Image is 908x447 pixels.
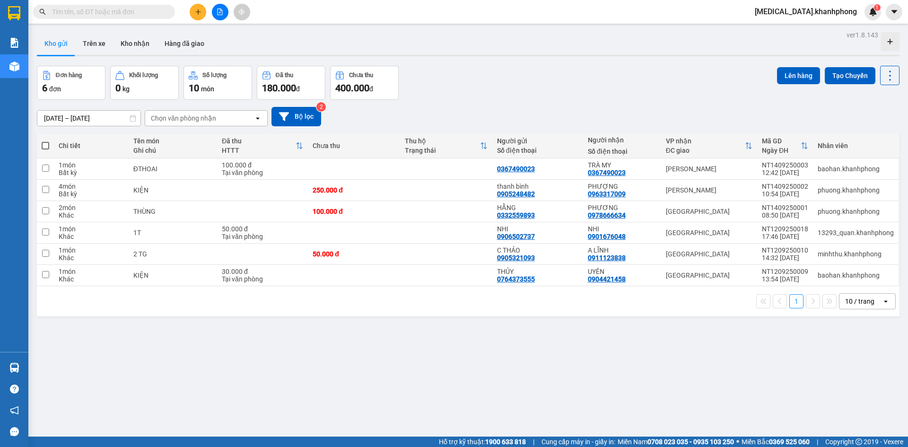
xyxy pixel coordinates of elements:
span: notification [10,406,19,415]
div: baohan.khanhphong [818,272,894,279]
div: phuong.khanhphong [818,208,894,215]
img: warehouse-icon [9,61,19,71]
span: kg [122,85,130,93]
strong: 1900 633 818 [485,438,526,446]
img: icon-new-feature [869,8,877,16]
div: NHI [588,225,656,233]
input: Tìm tên, số ĐT hoặc mã đơn [52,7,164,17]
button: Tạo Chuyến [825,67,875,84]
div: ver 1.8.143 [847,30,878,40]
div: KIỆN [133,186,212,194]
div: 13293_quan.khanhphong [818,229,894,237]
div: ĐC giao [666,147,745,154]
button: Bộ lọc [271,107,321,126]
span: search [39,9,46,15]
div: Tại văn phòng [222,275,303,283]
div: thanh bình [497,183,578,190]
button: plus [190,4,206,20]
div: Khác [59,275,123,283]
div: THÙNG [133,208,212,215]
div: [PERSON_NAME] [666,186,752,194]
div: NHI [497,225,578,233]
div: Đơn hàng [56,72,82,79]
span: đơn [49,85,61,93]
div: THỦY [497,268,578,275]
div: Khác [59,254,123,262]
span: message [10,427,19,436]
div: Chọn văn phòng nhận [151,114,216,123]
div: 10 / trang [845,297,874,306]
div: Đã thu [222,137,296,145]
span: đ [369,85,373,93]
button: Hàng đã giao [157,32,212,55]
div: 08:50 [DATE] [762,211,808,219]
div: Số điện thoại [497,147,578,154]
div: 1 món [59,161,123,169]
button: Số lượng10món [183,66,252,100]
div: Tên món [133,137,212,145]
span: 180.000 [262,82,296,94]
div: NT1409250001 [762,204,808,211]
div: 0978666634 [588,211,626,219]
div: Chưa thu [313,142,395,149]
div: 1 món [59,225,123,233]
div: Tại văn phòng [222,233,303,240]
svg: open [882,298,890,305]
div: 1 món [59,246,123,254]
div: 0764373555 [497,275,535,283]
span: Miền Nam [618,437,734,447]
th: Toggle SortBy [757,133,813,158]
div: 0332559893 [497,211,535,219]
span: plus [195,9,201,15]
span: đ [296,85,300,93]
span: 6 [42,82,47,94]
span: 10 [189,82,199,94]
div: 14:32 [DATE] [762,254,808,262]
div: [GEOGRAPHIC_DATA] [666,229,752,237]
span: món [201,85,214,93]
div: Đã thu [276,72,293,79]
div: Mã GD [762,137,801,145]
th: Toggle SortBy [217,133,308,158]
span: copyright [856,438,862,445]
div: ĐTHOAI [133,165,212,173]
div: 2 món [59,204,123,211]
div: 50.000 đ [222,225,303,233]
div: 0367490023 [497,165,535,173]
div: 30.000 đ [222,268,303,275]
span: question-circle [10,385,19,394]
div: 0367490023 [588,169,626,176]
div: PHƯƠNG [588,204,656,211]
div: 0904421458 [588,275,626,283]
div: Thu hộ [405,137,480,145]
button: Trên xe [75,32,113,55]
div: 1T [133,229,212,237]
div: NT1409250003 [762,161,808,169]
span: 1 [875,4,879,11]
div: TRÀ MY [588,161,656,169]
div: 4 món [59,183,123,190]
th: Toggle SortBy [400,133,492,158]
div: KIỆN [133,272,212,279]
button: aim [234,4,250,20]
div: Chưa thu [349,72,373,79]
div: Tại văn phòng [222,169,303,176]
input: Select a date range. [37,111,140,126]
div: VP nhận [666,137,745,145]
div: [PERSON_NAME] [666,165,752,173]
strong: 0369 525 060 [769,438,810,446]
button: Chưa thu400.000đ [330,66,399,100]
div: 250.000 đ [313,186,395,194]
span: 400.000 [335,82,369,94]
div: 13:54 [DATE] [762,275,808,283]
div: Nhân viên [818,142,894,149]
div: Bất kỳ [59,169,123,176]
span: | [817,437,818,447]
div: Khác [59,233,123,240]
img: logo-vxr [8,6,20,20]
th: Toggle SortBy [661,133,757,158]
img: warehouse-icon [9,363,19,373]
span: ⚪️ [736,440,739,444]
div: Tạo kho hàng mới [881,32,899,51]
div: 17:46 [DATE] [762,233,808,240]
